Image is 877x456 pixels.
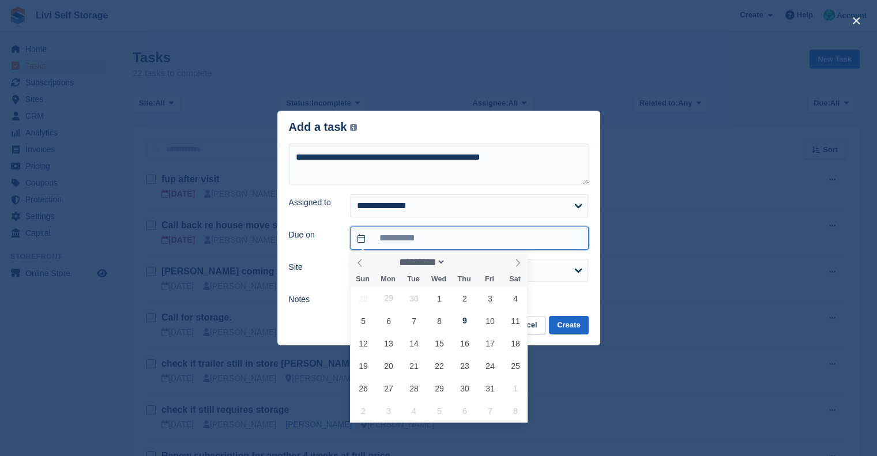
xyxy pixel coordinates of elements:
span: October 2, 2025 [453,287,476,310]
label: Site [289,261,337,273]
span: Tue [401,276,426,283]
span: October 10, 2025 [479,310,501,332]
span: October 22, 2025 [428,355,450,377]
span: October 30, 2025 [453,377,476,400]
span: October 1, 2025 [428,287,450,310]
span: October 24, 2025 [479,355,501,377]
span: November 4, 2025 [402,400,425,422]
span: Wed [426,276,451,283]
span: September 30, 2025 [402,287,425,310]
label: Due on [289,229,337,241]
span: October 21, 2025 [402,355,425,377]
span: November 3, 2025 [378,400,400,422]
span: October 16, 2025 [453,332,476,355]
span: September 29, 2025 [378,287,400,310]
input: Year [446,256,482,268]
span: October 3, 2025 [479,287,501,310]
span: October 7, 2025 [402,310,425,332]
span: Sat [502,276,528,283]
span: Thu [451,276,477,283]
span: October 23, 2025 [453,355,476,377]
label: Notes [289,293,337,306]
label: Assigned to [289,197,337,209]
img: icon-info-grey-7440780725fd019a000dd9b08b2336e03edf1995a4989e88bcd33f0948082b44.svg [350,124,357,131]
span: October 12, 2025 [352,332,375,355]
span: November 2, 2025 [352,400,375,422]
span: October 20, 2025 [378,355,400,377]
span: October 27, 2025 [378,377,400,400]
span: October 8, 2025 [428,310,450,332]
button: Create [549,316,588,335]
span: October 29, 2025 [428,377,450,400]
span: October 13, 2025 [378,332,400,355]
span: October 15, 2025 [428,332,450,355]
span: October 6, 2025 [378,310,400,332]
span: September 28, 2025 [352,287,375,310]
span: October 9, 2025 [453,310,476,332]
span: October 17, 2025 [479,332,501,355]
span: Fri [477,276,502,283]
span: October 5, 2025 [352,310,375,332]
span: October 14, 2025 [402,332,425,355]
span: November 7, 2025 [479,400,501,422]
div: Add a task [289,120,357,134]
span: October 31, 2025 [479,377,501,400]
span: October 4, 2025 [504,287,526,310]
span: Mon [375,276,401,283]
span: November 5, 2025 [428,400,450,422]
select: Month [396,256,446,268]
span: October 26, 2025 [352,377,375,400]
span: November 8, 2025 [504,400,526,422]
button: close [847,12,865,30]
span: October 28, 2025 [402,377,425,400]
span: October 19, 2025 [352,355,375,377]
span: October 18, 2025 [504,332,526,355]
span: November 1, 2025 [504,377,526,400]
span: Sun [350,276,375,283]
span: October 11, 2025 [504,310,526,332]
span: October 25, 2025 [504,355,526,377]
span: November 6, 2025 [453,400,476,422]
